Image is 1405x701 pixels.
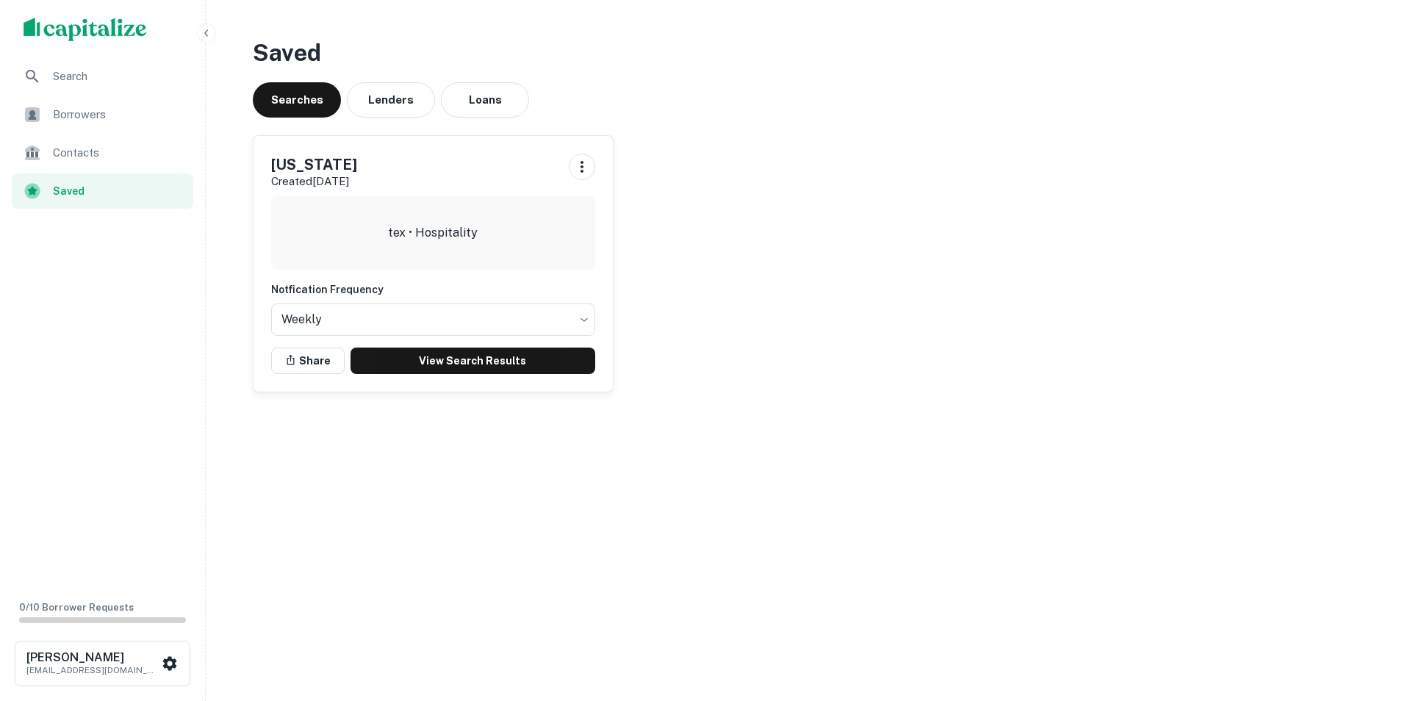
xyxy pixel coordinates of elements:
[24,18,147,41] img: capitalize-logo.png
[351,348,595,374] a: View Search Results
[441,82,529,118] button: Loans
[253,35,1358,71] h3: Saved
[53,144,184,162] span: Contacts
[253,82,341,118] button: Searches
[271,281,595,298] h6: Notfication Frequency
[271,154,357,176] h5: [US_STATE]
[15,641,190,686] button: [PERSON_NAME][EMAIL_ADDRESS][DOMAIN_NAME]
[12,59,193,94] a: Search
[1332,583,1405,654] iframe: Chat Widget
[53,68,184,85] span: Search
[53,183,184,199] span: Saved
[26,652,159,664] h6: [PERSON_NAME]
[347,82,435,118] button: Lenders
[26,664,159,677] p: [EMAIL_ADDRESS][DOMAIN_NAME]
[12,173,193,209] a: Saved
[12,97,193,132] a: Borrowers
[271,299,595,340] div: Without label
[12,135,193,170] a: Contacts
[271,173,357,190] p: Created [DATE]
[53,106,184,123] span: Borrowers
[19,602,134,613] span: 0 / 10 Borrower Requests
[388,224,478,242] p: tex • Hospitality
[271,348,345,374] button: Share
